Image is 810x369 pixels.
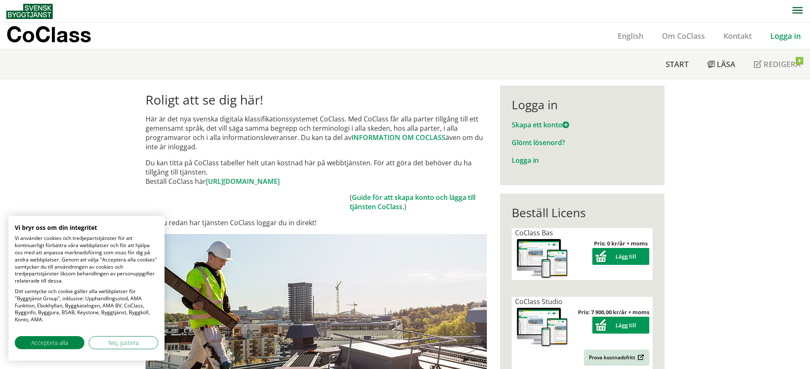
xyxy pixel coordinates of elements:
a: English [608,31,653,41]
a: Logga in [761,31,810,41]
img: Svensk Byggtjänst [6,4,53,19]
p: Ditt samtycke och cookie gäller alla webbplatser för "Byggtjänst Group", inklusive: Upphandlingss... [15,288,158,323]
span: Nej, justera [108,338,138,347]
div: Beställ Licens [512,205,652,220]
button: Lägg till [592,317,649,334]
strong: Pris: 7 900,00 kr/år + moms [578,308,649,316]
a: Lägg till [592,253,649,260]
a: Prova kostnadsfritt [584,350,649,366]
a: Läsa [698,49,745,79]
img: coclass-license.jpg [515,306,569,349]
a: CoClass [6,23,109,49]
span: Acceptera alla [31,338,68,347]
p: Om du redan har tjänsten CoClass loggar du in direkt! [146,218,487,227]
a: INFORMATION OM COCLASS [351,133,445,142]
span: Läsa [717,59,735,69]
button: Justera cookie preferenser [89,336,158,349]
a: [URL][DOMAIN_NAME] [206,177,280,186]
p: Här är det nya svenska digitala klassifikationssystemet CoClass. Med CoClass får alla parter till... [146,114,487,151]
a: Kontakt [714,31,761,41]
div: Logga in [512,97,652,112]
p: Du kan titta på CoClass tabeller helt utan kostnad här på webbtjänsten. För att göra det behöver ... [146,158,487,186]
a: Om CoClass [653,31,714,41]
strong: Pris: 0 kr/år + moms [594,240,648,247]
span: CoClass Bas [515,228,553,237]
a: Start [656,49,698,79]
a: Guide för att skapa konto och lägga till tjänsten CoClass [350,193,475,211]
a: Logga in [512,156,539,165]
a: Skapa ett konto [512,120,569,129]
h1: Roligt att se dig här! [146,92,487,108]
button: Acceptera alla cookies [15,336,84,349]
a: Glömt lösenord? [512,138,565,147]
img: coclass-license.jpg [515,237,569,280]
span: Start [666,59,688,69]
a: Lägg till [592,321,649,329]
img: Outbound.png [636,354,644,361]
td: ( .) [350,193,487,211]
h2: Vi bryr oss om din integritet [15,224,158,232]
button: Lägg till [592,248,649,265]
span: CoClass Studio [515,297,562,306]
p: Vi använder cookies och tredjepartstjänster för att kontinuerligt förbättra våra webbplatser och ... [15,235,158,285]
p: CoClass [6,30,91,39]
